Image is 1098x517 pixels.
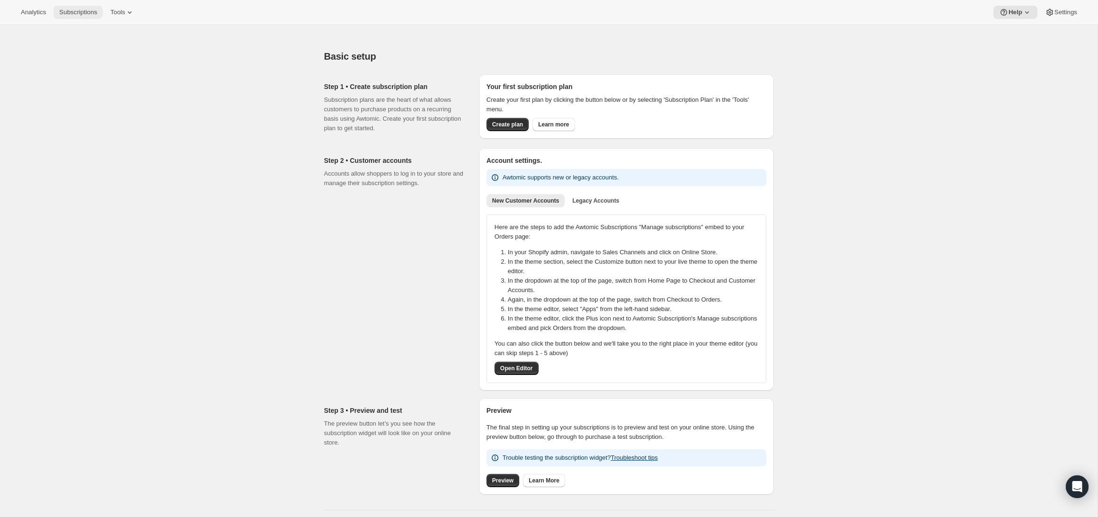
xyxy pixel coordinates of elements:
[492,121,523,128] span: Create plan
[324,419,464,447] p: The preview button let’s you see how the subscription widget will look like on your online store.
[508,257,764,276] li: In the theme section, select the Customize button next to your live theme to open the theme editor.
[508,248,764,257] li: In your Shopify admin, navigate to Sales Channels and click on Online Store.
[492,197,559,205] span: New Customer Accounts
[572,197,619,205] span: Legacy Accounts
[495,223,758,241] p: Here are the steps to add the Awtomic Subscriptions "Manage subscriptions" embed to your Orders p...
[495,362,539,375] button: Open Editor
[567,194,625,207] button: Legacy Accounts
[21,9,46,16] span: Analytics
[523,474,565,487] a: Learn More
[1009,9,1022,16] span: Help
[1039,6,1083,19] button: Settings
[993,6,1037,19] button: Help
[324,82,464,91] h2: Step 1 • Create subscription plan
[324,95,464,133] p: Subscription plans are the heart of what allows customers to purchase products on a recurring bas...
[487,156,766,165] h2: Account settings.
[503,453,658,463] p: Trouble testing the subscription widget?
[492,477,514,484] span: Preview
[324,406,464,415] h2: Step 3 • Preview and test
[532,118,575,131] a: Learn more
[487,118,529,131] button: Create plan
[508,295,764,304] li: Again, in the dropdown at the top of the page, switch from Checkout to Orders.
[487,95,766,114] p: Create your first plan by clicking the button below or by selecting 'Subscription Plan' in the 'T...
[508,304,764,314] li: In the theme editor, select "Apps" from the left-hand sidebar.
[503,173,619,182] p: Awtomic supports new or legacy accounts.
[508,276,764,295] li: In the dropdown at the top of the page, switch from Home Page to Checkout and Customer Accounts.
[1054,9,1077,16] span: Settings
[508,314,764,333] li: In the theme editor, click the Plus icon next to Awtomic Subscription's Manage subscriptions embe...
[53,6,103,19] button: Subscriptions
[324,169,464,188] p: Accounts allow shoppers to log in to your store and manage their subscription settings.
[529,477,559,484] span: Learn More
[105,6,140,19] button: Tools
[1066,475,1089,498] div: Open Intercom Messenger
[324,51,376,62] span: Basic setup
[500,365,533,372] span: Open Editor
[15,6,52,19] button: Analytics
[487,423,766,442] p: The final step in setting up your subscriptions is to preview and test on your online store. Usin...
[487,82,766,91] h2: Your first subscription plan
[324,156,464,165] h2: Step 2 • Customer accounts
[538,121,569,128] span: Learn more
[110,9,125,16] span: Tools
[487,194,565,207] button: New Customer Accounts
[59,9,97,16] span: Subscriptions
[487,406,766,415] h2: Preview
[495,339,758,358] p: You can also click the button below and we'll take you to the right place in your theme editor (y...
[611,454,657,461] a: Troubleshoot tips
[487,474,519,487] a: Preview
